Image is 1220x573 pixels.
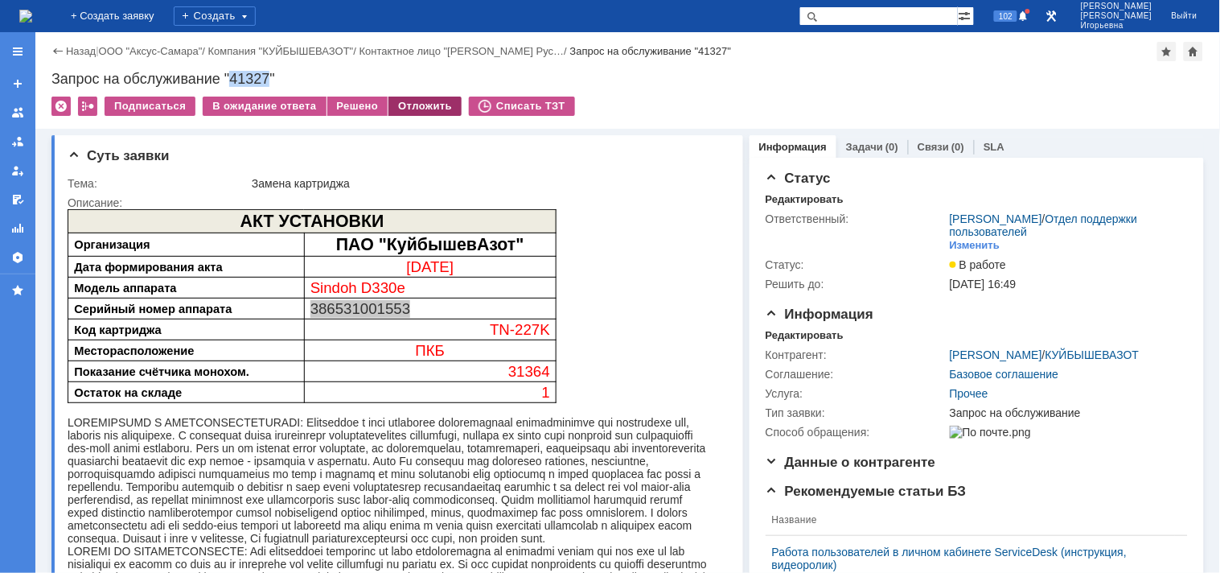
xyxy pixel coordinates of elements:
[5,100,31,126] a: Заявки на командах
[766,505,1175,536] th: Название
[5,158,31,183] a: Мои заявки
[1081,21,1152,31] span: Игорьевна
[51,97,71,116] div: Удалить
[339,49,387,66] span: [DATE]
[174,6,256,26] div: Создать
[766,455,936,470] span: Данные о контрагенте
[5,71,31,97] a: Создать заявку
[6,135,126,148] span: Месторасположение
[5,129,31,155] a: Заявки в моей ответственности
[1045,348,1140,361] a: КУЙБЫШЕВАЗОТ
[951,141,964,153] div: (0)
[6,52,154,64] span: Дата формирования акта
[474,175,483,192] span: 1
[99,45,203,57] a: ООО "Аксус-Самара"
[208,45,359,57] div: /
[5,216,31,241] a: Отчеты
[950,239,1000,252] div: Изменить
[68,177,249,190] div: Тема:
[766,426,947,439] div: Способ обращения:
[173,2,317,22] span: АКТ УСТАНОВКИ
[359,45,570,57] div: /
[950,212,1138,238] a: Отдел поддержки пользователей
[950,368,1059,381] a: Базовое соглашение
[885,141,898,153] div: (0)
[68,196,724,209] div: Описание:
[950,212,1181,238] div: /
[950,348,1042,361] a: [PERSON_NAME]
[766,307,873,322] span: Информация
[766,348,947,361] div: Контрагент:
[766,484,967,499] span: Рекомендуемые статьи БЗ
[766,387,947,400] div: Услуга:
[6,29,82,42] span: Организация
[766,258,947,271] div: Статус:
[51,71,1204,87] div: Запрос на обслуживание "41327"
[252,177,721,190] div: Замена картриджа
[1184,42,1203,61] div: Сделать домашней страницей
[950,387,988,400] a: Прочее
[766,329,844,342] div: Редактировать
[766,193,844,206] div: Редактировать
[846,141,883,153] a: Задачи
[772,546,1169,571] a: Работа пользователей в личном кабинете ServiceDesk (инструкция, видеоролик)
[950,212,1042,225] a: [PERSON_NAME]
[269,26,457,45] span: ПАО "КуйбышевАзот"
[950,406,1181,419] div: Запрос на обслуживание
[6,177,114,190] span: Остаток на складе
[441,154,483,171] span: 31364
[5,187,31,212] a: Мои согласования
[99,45,208,57] div: /
[950,278,1017,291] span: [DATE] 16:49
[5,245,31,270] a: Настройки
[1157,42,1177,61] div: Добавить в избранное
[918,141,949,153] a: Связи
[984,141,1004,153] a: SLA
[68,148,169,163] span: Суть заявки
[6,156,182,169] span: Показание счётчика монохом.
[348,133,378,150] span: ПКБ
[994,10,1017,22] span: 102
[19,10,32,23] a: Перейти на домашнюю страницу
[958,7,974,23] span: Расширенный поиск
[422,112,483,129] span: TN-227K
[759,141,827,153] a: Информация
[78,97,97,116] div: Работа с массовостью
[96,44,98,56] div: |
[766,212,947,225] div: Ответственный:
[766,278,947,291] div: Решить до:
[950,258,1006,271] span: В работе
[359,45,565,57] a: Контактное лицо "[PERSON_NAME] Рус…
[950,348,1140,361] div: /
[6,114,94,127] span: Код картриджа
[208,45,354,57] a: Компания "КУЙБЫШЕВАЗОТ"
[766,171,831,186] span: Статус
[243,91,343,108] span: 386531001553
[19,10,32,23] img: logo
[1042,6,1062,26] a: Перейти в интерфейс администратора
[66,45,96,57] a: Назад
[570,45,732,57] div: Запрос на обслуживание "41327"
[1081,11,1152,21] span: [PERSON_NAME]
[950,426,1031,439] img: По почте.png
[766,368,947,381] div: Соглашение:
[6,93,164,106] span: Серийный номер аппарата
[243,70,338,87] span: Sindoh D330e
[766,406,947,419] div: Тип заявки:
[1081,2,1152,11] span: [PERSON_NAME]
[6,72,109,85] span: Модель аппарата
